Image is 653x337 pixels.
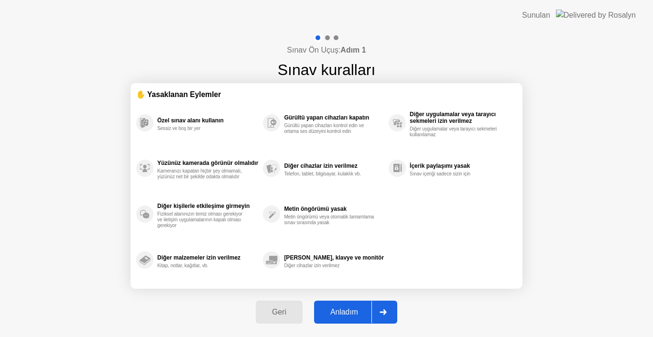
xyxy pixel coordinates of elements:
div: Özel sınav alanı kullanın [157,117,258,124]
div: Fiziksel alanınızın temiz olması gerekiyor ve iletişim uygulamalarının kapalı olması gerekiyor [157,211,248,228]
div: Diğer malzemeler izin verilmez [157,254,258,261]
div: Sınav içeriği sadece sizin için [410,171,500,177]
div: Gürültü yapan cihazları kapatın [284,114,384,121]
div: Sunulan [522,10,550,21]
div: Gürültü yapan cihazları kontrol edin ve ortama ses düzeyini kontrol edin [284,123,374,134]
div: [PERSON_NAME], klavye ve monitör [284,254,384,261]
h4: Sınav Ön Uçuş: [287,44,366,56]
div: ✋ Yasaklanan Eylemler [136,89,517,100]
button: Anladım [314,301,397,324]
div: Diğer cihazlar izin verilmez [284,263,374,269]
div: Diğer uygulamalar veya tarayıcı sekmeleri kullanılamaz [410,126,500,138]
div: Diğer cihazlar izin verilmez [284,163,384,169]
div: Diğer uygulamalar veya tarayıcı sekmeleri izin verilmez [410,111,512,124]
div: Anladım [317,308,371,316]
div: Yüzünüz kamerada görünür olmalıdır [157,160,258,166]
h1: Sınav kuralları [278,58,376,81]
div: Geri [259,308,300,316]
b: Adım 1 [340,46,366,54]
div: Sessiz ve boş bir yer [157,126,248,131]
div: İçerik paylaşımı yasak [410,163,512,169]
div: Kitap, notlar, kağıtlar, vb. [157,263,248,269]
div: Diğer kişilerle etkileşime girmeyin [157,203,258,209]
button: Geri [256,301,303,324]
div: Metin öngörümü yasak [284,206,384,212]
div: Metin öngörümü veya otomatik tamamlama sınav sırasında yasak [284,214,374,226]
div: Kameranızı kapatan hiçbir şey olmamalı, yüzünüz net bir şekilde odakta olmalıdır [157,168,248,180]
img: Delivered by Rosalyn [556,10,636,21]
div: Telefon, tablet, bilgisayar, kulaklık vb. [284,171,374,177]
